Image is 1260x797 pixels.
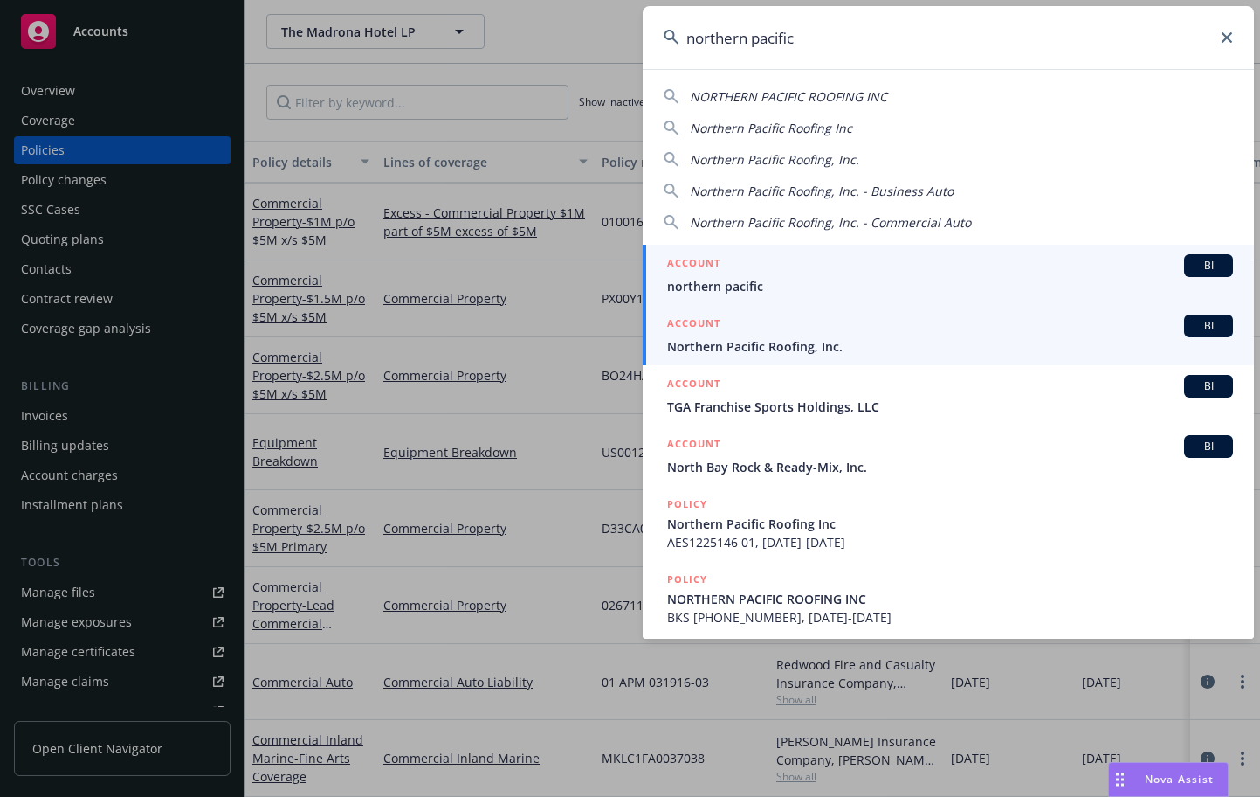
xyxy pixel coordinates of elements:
h5: POLICY [667,571,707,588]
span: Northern Pacific Roofing, Inc. [690,151,859,168]
h5: ACCOUNT [667,254,720,275]
a: ACCOUNTBITGA Franchise Sports Holdings, LLC [643,365,1254,426]
a: ACCOUNTBINorth Bay Rock & Ready-Mix, Inc. [643,426,1254,486]
a: POLICYNorthern Pacific Roofing IncAES1225146 01, [DATE]-[DATE] [643,486,1254,561]
span: BI [1191,318,1226,334]
input: Search... [643,6,1254,69]
span: Nova Assist [1145,772,1214,787]
span: BI [1191,378,1226,394]
span: NORTHERN PACIFIC ROOFING INC [667,590,1233,608]
span: BI [1191,258,1226,274]
span: Northern Pacific Roofing Inc [690,120,852,136]
span: Northern Pacific Roofing Inc [667,515,1233,533]
span: Northern Pacific Roofing, Inc. [667,337,1233,356]
div: Drag to move [1109,763,1131,796]
a: POLICYNORTHERN PACIFIC ROOFING INCBKS [PHONE_NUMBER], [DATE]-[DATE] [643,561,1254,636]
span: BI [1191,439,1226,454]
span: North Bay Rock & Ready-Mix, Inc. [667,458,1233,476]
button: Nova Assist [1108,762,1229,797]
h5: ACCOUNT [667,315,720,336]
span: northern pacific [667,277,1233,295]
h5: ACCOUNT [667,435,720,456]
span: TGA Franchise Sports Holdings, LLC [667,398,1233,416]
h5: ACCOUNT [667,375,720,396]
span: AES1225146 01, [DATE]-[DATE] [667,533,1233,551]
span: NORTHERN PACIFIC ROOFING INC [690,88,887,105]
a: ACCOUNTBINorthern Pacific Roofing, Inc. [643,305,1254,365]
span: Northern Pacific Roofing, Inc. - Business Auto [690,183,954,199]
a: ACCOUNTBInorthern pacific [643,245,1254,305]
span: Northern Pacific Roofing, Inc. - Commercial Auto [690,214,971,231]
span: BKS [PHONE_NUMBER], [DATE]-[DATE] [667,608,1233,627]
h5: POLICY [667,496,707,513]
